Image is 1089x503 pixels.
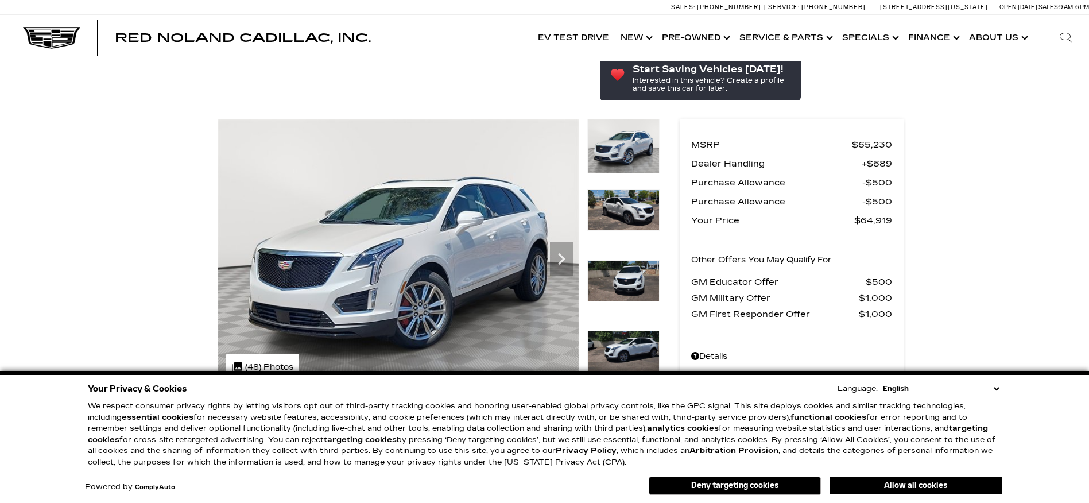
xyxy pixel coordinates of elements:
[838,385,878,393] div: Language:
[880,3,988,11] a: [STREET_ADDRESS][US_STATE]
[734,15,836,61] a: Service & Parts
[859,290,892,306] span: $1,000
[880,383,1002,394] select: Language Select
[902,15,963,61] a: Finance
[854,212,892,229] span: $64,919
[587,119,660,173] img: New 2025 Crystal White Tricoat Cadillac Sport image 1
[689,446,778,455] strong: Arbitration Provision
[691,290,859,306] span: GM Military Offer
[85,483,175,491] div: Powered by
[691,306,859,322] span: GM First Responder Offer
[226,354,299,381] div: (48) Photos
[1038,3,1059,11] span: Sales:
[122,413,193,422] strong: essential cookies
[691,137,852,153] span: MSRP
[768,3,800,11] span: Service:
[862,175,892,191] span: $500
[691,212,892,229] a: Your Price $64,919
[790,413,866,422] strong: functional cookies
[999,3,1037,11] span: Open [DATE]
[532,15,615,61] a: EV Test Drive
[691,175,862,191] span: Purchase Allowance
[963,15,1032,61] a: About Us
[691,274,866,290] span: GM Educator Offer
[830,477,1002,494] button: Allow all cookies
[691,252,832,268] p: Other Offers You May Qualify For
[691,306,892,322] a: GM First Responder Offer $1,000
[862,156,892,172] span: $689
[135,484,175,491] a: ComplyAuto
[697,3,761,11] span: [PHONE_NUMBER]
[691,290,892,306] a: GM Military Offer $1,000
[615,15,656,61] a: New
[691,194,862,210] span: Purchase Allowance
[218,119,579,390] img: New 2025 Crystal White Tricoat Cadillac Sport image 1
[866,274,892,290] span: $500
[691,175,892,191] a: Purchase Allowance $500
[852,137,892,153] span: $65,230
[1059,3,1089,11] span: 9 AM-6 PM
[691,349,892,365] a: Details
[691,156,892,172] a: Dealer Handling $689
[862,194,892,210] span: $500
[88,424,988,444] strong: targeting cookies
[88,401,1002,468] p: We respect consumer privacy rights by letting visitors opt out of third-party tracking cookies an...
[691,274,892,290] a: GM Educator Offer $500
[647,424,719,433] strong: analytics cookies
[587,331,660,372] img: New 2025 Crystal White Tricoat Cadillac Sport image 4
[656,15,734,61] a: Pre-Owned
[88,381,187,397] span: Your Privacy & Cookies
[859,306,892,322] span: $1,000
[23,27,80,49] img: Cadillac Dark Logo with Cadillac White Text
[115,32,371,44] a: Red Noland Cadillac, Inc.
[764,4,869,10] a: Service: [PHONE_NUMBER]
[836,15,902,61] a: Specials
[649,477,821,495] button: Deny targeting cookies
[587,260,660,301] img: New 2025 Crystal White Tricoat Cadillac Sport image 3
[801,3,866,11] span: [PHONE_NUMBER]
[691,194,892,210] a: Purchase Allowance $500
[691,156,862,172] span: Dealer Handling
[587,189,660,231] img: New 2025 Crystal White Tricoat Cadillac Sport image 2
[671,4,764,10] a: Sales: [PHONE_NUMBER]
[556,446,617,455] a: Privacy Policy
[691,137,892,153] a: MSRP $65,230
[691,212,854,229] span: Your Price
[324,435,397,444] strong: targeting cookies
[671,3,695,11] span: Sales:
[550,242,573,276] div: Next
[115,31,371,45] span: Red Noland Cadillac, Inc.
